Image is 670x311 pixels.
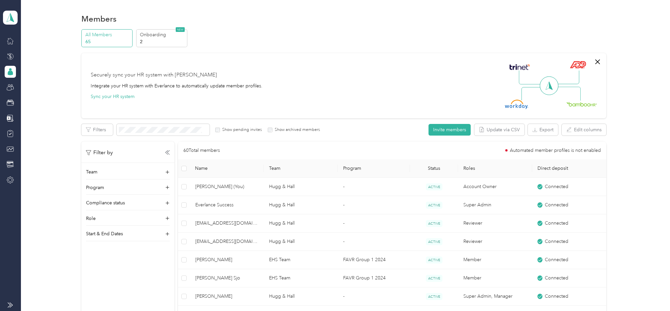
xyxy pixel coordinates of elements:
button: Update via CSV [474,124,525,136]
td: FAVR Group 1 2024 [338,251,410,269]
span: Connected [545,183,568,190]
label: Show archived members [272,127,320,133]
span: Everlance Success [195,201,259,209]
img: Workday [505,100,528,109]
img: Line Left Up [519,70,542,85]
p: Program [86,184,104,191]
h1: Members [81,15,117,22]
span: NEW [176,27,185,32]
img: Trinet [508,62,531,72]
td: Hugg & Hall [264,178,338,196]
span: Connected [545,256,568,263]
button: Filters [81,124,113,136]
td: Reviewer [458,233,532,251]
p: 60 Total members [183,147,220,154]
span: ACTIVE [426,183,442,190]
label: Show pending invites [220,127,262,133]
button: Export [528,124,558,136]
img: Line Right Up [556,70,579,84]
td: Tanner J. Sjo [190,269,264,287]
p: Role [86,215,96,222]
img: BambooHR [566,102,597,106]
td: Hugg & Hall [264,233,338,251]
span: [PERSON_NAME] (You) [195,183,259,190]
img: ADP [570,61,586,68]
td: Hugg & Hall [264,214,338,233]
span: ACTIVE [426,293,442,300]
td: Account Owner [458,178,532,196]
th: Roles [458,159,532,178]
span: Connected [545,220,568,227]
th: Program [338,159,410,178]
p: Compliance status [86,199,125,206]
span: [EMAIL_ADDRESS][DOMAIN_NAME] [195,238,259,245]
th: Status [410,159,458,178]
td: Member [458,251,532,269]
span: Connected [545,238,568,245]
span: [PERSON_NAME] [195,256,259,263]
td: Hugg & Hall [264,196,338,214]
div: Integrate your HR system with Everlance to automatically update member profiles. [91,82,262,89]
td: Hugg & Hall [264,287,338,306]
img: Line Left Down [521,87,544,100]
td: Everlance Success [190,196,264,214]
span: [PERSON_NAME] Sjo [195,274,259,282]
td: Member [458,269,532,287]
p: Filter by [86,149,113,157]
iframe: Everlance-gr Chat Button Frame [633,274,670,311]
p: All Members [85,31,131,38]
td: Rhonda Griffith [190,287,264,306]
td: Super Admin [458,196,532,214]
span: ACTIVE [426,238,442,245]
span: [EMAIL_ADDRESS][DOMAIN_NAME] [195,220,259,227]
span: Automated member profiles is not enabled [510,148,601,153]
span: ACTIVE [426,275,442,282]
span: ACTIVE [426,257,442,263]
div: Securely sync your HR system with [PERSON_NAME] [91,71,217,79]
p: 65 [85,38,131,45]
span: Connected [545,201,568,209]
td: EHS Team [264,251,338,269]
td: Robert A. Hendricks [190,251,264,269]
td: - [338,287,410,306]
img: Line Right Down [557,87,581,101]
span: Connected [545,293,568,300]
span: [PERSON_NAME] [195,293,259,300]
button: Sync your HR system [91,93,135,100]
td: - [338,196,410,214]
p: Onboarding [140,31,185,38]
button: Edit columns [562,124,606,136]
td: Super Admin, Manager [458,287,532,306]
button: Invite members [429,124,471,136]
td: Micki Wilbur (You) [190,178,264,196]
th: Team [264,159,338,178]
td: favr2+hugghall@everlance.com [190,233,264,251]
td: favr1+hugghall@everlance.com [190,214,264,233]
td: - [338,178,410,196]
th: Direct deposit [532,159,606,178]
td: - [338,233,410,251]
span: Name [195,165,258,171]
p: Start & End Dates [86,230,123,237]
span: ACTIVE [426,220,442,227]
td: Reviewer [458,214,532,233]
p: 2 [140,38,185,45]
p: Team [86,168,97,175]
td: FAVR Group 1 2024 [338,269,410,287]
td: EHS Team [264,269,338,287]
span: ACTIVE [426,202,442,209]
td: - [338,214,410,233]
th: Name [190,159,264,178]
span: Connected [545,274,568,282]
